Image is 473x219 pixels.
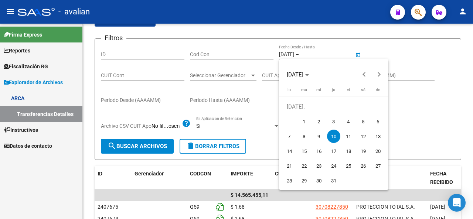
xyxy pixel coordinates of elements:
[312,129,326,144] button: 9 de julio de 2025
[361,88,365,92] span: sá
[297,144,311,158] span: 15
[283,130,296,143] span: 7
[287,71,303,78] span: [DATE]
[371,115,385,128] span: 6
[282,99,385,114] td: [DATE].
[282,129,297,144] button: 7 de julio de 2025
[371,129,385,144] button: 13 de julio de 2025
[341,158,356,173] button: 25 de julio de 2025
[301,88,307,92] span: ma
[371,158,385,173] button: 27 de julio de 2025
[297,158,312,173] button: 22 de julio de 2025
[357,144,370,158] span: 19
[357,159,370,172] span: 26
[342,144,355,158] span: 18
[371,67,386,82] button: Next month
[326,114,341,129] button: 3 de julio de 2025
[297,129,312,144] button: 8 de julio de 2025
[316,88,321,92] span: mi
[326,144,341,158] button: 17 de julio de 2025
[312,159,326,172] span: 23
[327,174,340,187] span: 31
[327,115,340,128] span: 3
[357,115,370,128] span: 5
[341,129,356,144] button: 11 de julio de 2025
[282,144,297,158] button: 14 de julio de 2025
[327,159,340,172] span: 24
[371,144,385,158] button: 20 de julio de 2025
[341,114,356,129] button: 4 de julio de 2025
[356,144,371,158] button: 19 de julio de 2025
[297,144,312,158] button: 15 de julio de 2025
[282,158,297,173] button: 21 de julio de 2025
[327,144,340,158] span: 17
[297,114,312,129] button: 1 de julio de 2025
[297,174,311,187] span: 29
[341,144,356,158] button: 18 de julio de 2025
[357,130,370,143] span: 12
[312,130,326,143] span: 9
[312,115,326,128] span: 2
[297,115,311,128] span: 1
[342,130,355,143] span: 11
[312,114,326,129] button: 2 de julio de 2025
[312,144,326,158] span: 16
[376,88,380,92] span: do
[297,130,311,143] span: 8
[347,88,350,92] span: vi
[283,174,296,187] span: 28
[356,158,371,173] button: 26 de julio de 2025
[312,158,326,173] button: 23 de julio de 2025
[326,129,341,144] button: 10 de julio de 2025
[282,173,297,188] button: 28 de julio de 2025
[297,159,311,172] span: 22
[357,67,371,82] button: Previous month
[312,173,326,188] button: 30 de julio de 2025
[332,88,335,92] span: ju
[371,144,385,158] span: 20
[284,68,312,81] button: Choose month and year
[297,173,312,188] button: 29 de julio de 2025
[287,88,291,92] span: lu
[342,115,355,128] span: 4
[283,144,296,158] span: 14
[326,173,341,188] button: 31 de julio de 2025
[283,159,296,172] span: 21
[371,114,385,129] button: 6 de julio de 2025
[356,129,371,144] button: 12 de julio de 2025
[356,114,371,129] button: 5 de julio de 2025
[326,158,341,173] button: 24 de julio de 2025
[312,144,326,158] button: 16 de julio de 2025
[312,174,326,187] span: 30
[327,130,340,143] span: 10
[342,159,355,172] span: 25
[371,130,385,143] span: 13
[371,159,385,172] span: 27
[448,194,466,212] div: Open Intercom Messenger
